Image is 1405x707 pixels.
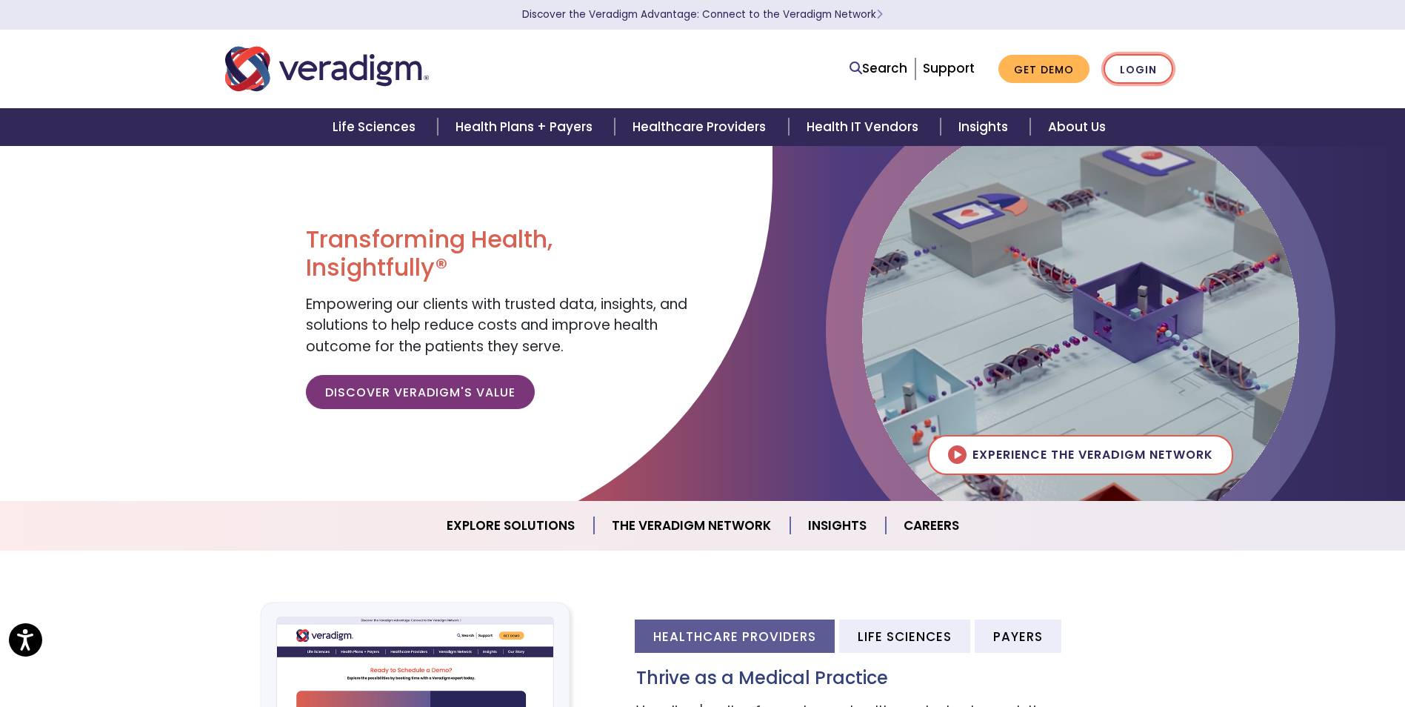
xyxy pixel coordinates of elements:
span: Learn More [876,7,883,21]
a: Health IT Vendors [789,108,941,146]
a: Support [923,59,975,77]
span: Empowering our clients with trusted data, insights, and solutions to help reduce costs and improv... [306,294,687,356]
a: Healthcare Providers [615,108,788,146]
a: About Us [1030,108,1124,146]
a: Login [1104,54,1173,84]
h1: Transforming Health, Insightfully® [306,225,691,282]
a: Insights [790,507,886,545]
a: Careers [886,507,977,545]
li: Healthcare Providers [635,620,835,653]
a: Search [850,59,907,79]
a: Discover Veradigm's Value [306,375,535,409]
a: Health Plans + Payers [438,108,615,146]
a: Explore Solutions [429,507,594,545]
li: Payers [975,620,1061,653]
a: Discover the Veradigm Advantage: Connect to the Veradigm NetworkLearn More [522,7,883,21]
h3: Thrive as a Medical Practice [636,668,1181,689]
a: Get Demo [998,55,1089,84]
a: Insights [941,108,1030,146]
a: Life Sciences [315,108,438,146]
img: Veradigm logo [225,44,429,93]
li: Life Sciences [839,620,970,653]
a: The Veradigm Network [594,507,790,545]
